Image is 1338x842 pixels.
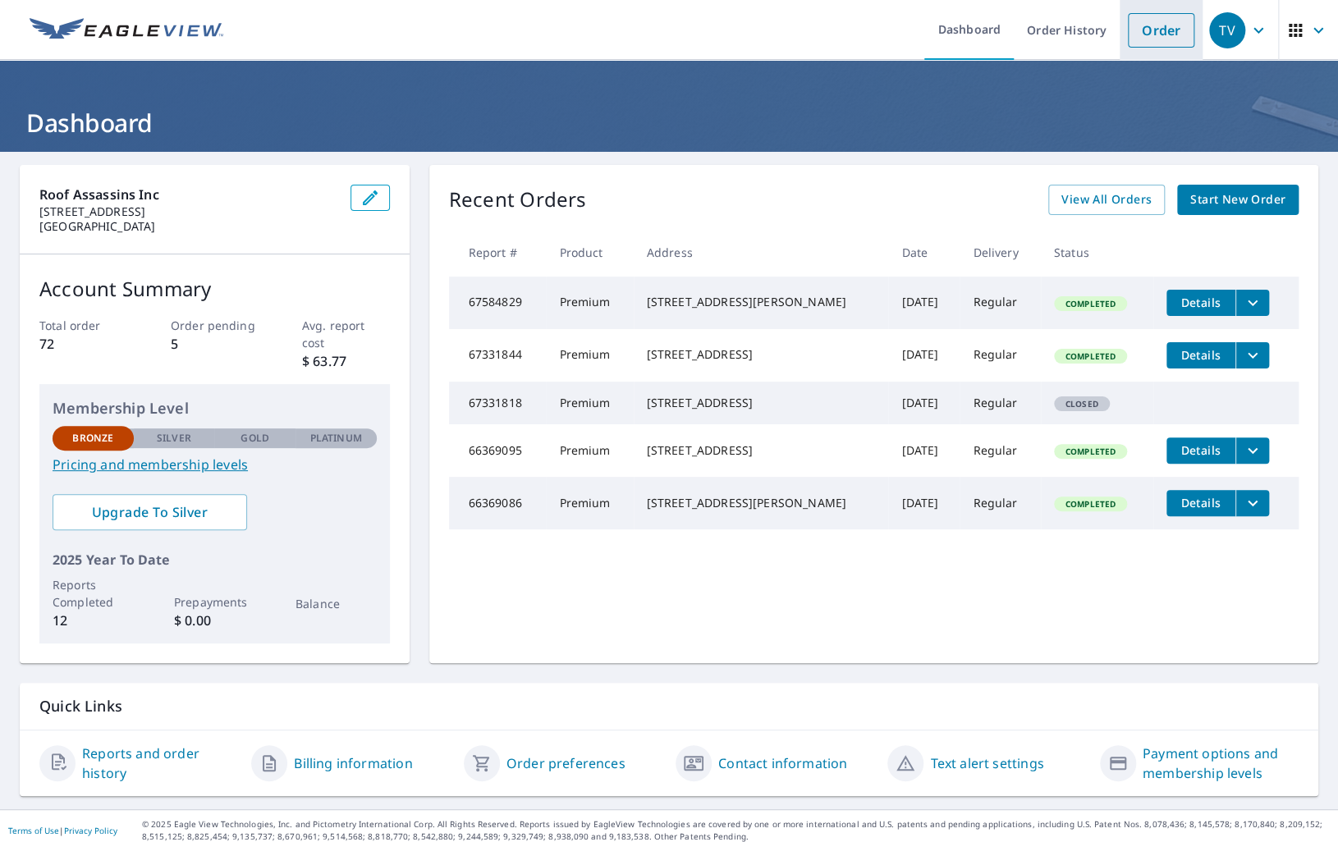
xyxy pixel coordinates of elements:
[888,382,960,424] td: [DATE]
[1128,13,1194,48] a: Order
[888,424,960,477] td: [DATE]
[64,825,117,836] a: Privacy Policy
[174,611,255,630] p: $ 0.00
[1235,490,1269,516] button: filesDropdownBtn-66369086
[171,334,259,354] p: 5
[1061,190,1152,210] span: View All Orders
[960,228,1040,277] th: Delivery
[449,424,547,477] td: 66369095
[72,431,113,446] p: Bronze
[888,329,960,382] td: [DATE]
[449,185,587,215] p: Recent Orders
[8,825,59,836] a: Terms of Use
[66,503,234,521] span: Upgrade To Silver
[888,477,960,529] td: [DATE]
[1056,298,1125,309] span: Completed
[449,277,547,329] td: 67584829
[506,753,625,773] a: Order preferences
[960,382,1040,424] td: Regular
[546,329,633,382] td: Premium
[718,753,847,773] a: Contact information
[1056,350,1125,362] span: Completed
[294,753,412,773] a: Billing information
[546,424,633,477] td: Premium
[546,382,633,424] td: Premium
[39,185,337,204] p: Roof Assassins Inc
[546,477,633,529] td: Premium
[53,576,134,611] p: Reports Completed
[1177,185,1299,215] a: Start New Order
[310,431,362,446] p: Platinum
[647,395,876,411] div: [STREET_ADDRESS]
[53,397,377,419] p: Membership Level
[8,826,117,835] p: |
[174,593,255,611] p: Prepayments
[449,228,547,277] th: Report #
[1235,437,1269,464] button: filesDropdownBtn-66369095
[39,696,1299,716] p: Quick Links
[1209,12,1245,48] div: TV
[647,495,876,511] div: [STREET_ADDRESS][PERSON_NAME]
[960,277,1040,329] td: Regular
[53,611,134,630] p: 12
[634,228,889,277] th: Address
[302,317,390,351] p: Avg. report cost
[241,431,268,446] p: Gold
[1166,437,1235,464] button: detailsBtn-66369095
[82,744,238,783] a: Reports and order history
[888,277,960,329] td: [DATE]
[1056,446,1125,457] span: Completed
[546,277,633,329] td: Premium
[960,424,1040,477] td: Regular
[647,346,876,363] div: [STREET_ADDRESS]
[1048,185,1165,215] a: View All Orders
[930,753,1043,773] a: Text alert settings
[960,477,1040,529] td: Regular
[1176,347,1226,363] span: Details
[449,329,547,382] td: 67331844
[1176,495,1226,510] span: Details
[1235,342,1269,368] button: filesDropdownBtn-67331844
[39,219,337,234] p: [GEOGRAPHIC_DATA]
[1190,190,1285,210] span: Start New Order
[53,494,247,530] a: Upgrade To Silver
[546,228,633,277] th: Product
[1176,295,1226,310] span: Details
[449,477,547,529] td: 66369086
[1166,490,1235,516] button: detailsBtn-66369086
[302,351,390,371] p: $ 63.77
[53,550,377,570] p: 2025 Year To Date
[647,442,876,459] div: [STREET_ADDRESS]
[1166,290,1235,316] button: detailsBtn-67584829
[647,294,876,310] div: [STREET_ADDRESS][PERSON_NAME]
[1056,398,1108,410] span: Closed
[449,382,547,424] td: 67331818
[1166,342,1235,368] button: detailsBtn-67331844
[39,274,390,304] p: Account Summary
[888,228,960,277] th: Date
[39,204,337,219] p: [STREET_ADDRESS]
[171,317,259,334] p: Order pending
[20,106,1318,140] h1: Dashboard
[1056,498,1125,510] span: Completed
[1176,442,1226,458] span: Details
[39,317,127,334] p: Total order
[157,431,191,446] p: Silver
[39,334,127,354] p: 72
[1041,228,1153,277] th: Status
[30,18,223,43] img: EV Logo
[296,595,377,612] p: Balance
[960,329,1040,382] td: Regular
[1235,290,1269,316] button: filesDropdownBtn-67584829
[1143,744,1299,783] a: Payment options and membership levels
[53,455,377,474] a: Pricing and membership levels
